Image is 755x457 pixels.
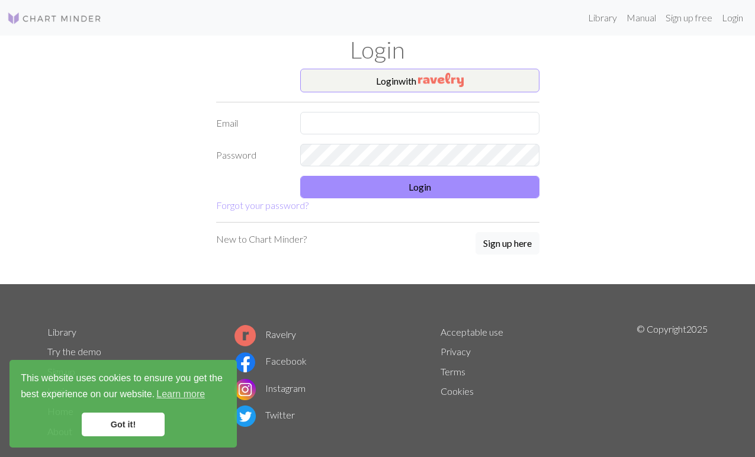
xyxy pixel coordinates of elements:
[622,6,661,30] a: Manual
[441,366,465,377] a: Terms
[216,232,307,246] p: New to Chart Minder?
[441,326,503,337] a: Acceptable use
[40,36,715,64] h1: Login
[661,6,717,30] a: Sign up free
[418,73,464,87] img: Ravelry
[82,413,165,436] a: dismiss cookie message
[209,112,294,134] label: Email
[476,232,539,256] a: Sign up here
[21,371,226,403] span: This website uses cookies to ensure you get the best experience on our website.
[234,355,307,366] a: Facebook
[234,409,295,420] a: Twitter
[234,405,256,427] img: Twitter logo
[441,346,471,357] a: Privacy
[155,385,207,403] a: learn more about cookies
[637,322,708,442] p: © Copyright 2025
[47,346,101,357] a: Try the demo
[7,11,102,25] img: Logo
[300,176,539,198] button: Login
[234,329,296,340] a: Ravelry
[9,360,237,448] div: cookieconsent
[216,199,309,211] a: Forgot your password?
[234,325,256,346] img: Ravelry logo
[583,6,622,30] a: Library
[476,232,539,255] button: Sign up here
[234,379,256,400] img: Instagram logo
[717,6,748,30] a: Login
[234,352,256,373] img: Facebook logo
[47,326,76,337] a: Library
[209,144,294,166] label: Password
[234,382,306,394] a: Instagram
[300,69,539,92] button: Loginwith
[441,385,474,397] a: Cookies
